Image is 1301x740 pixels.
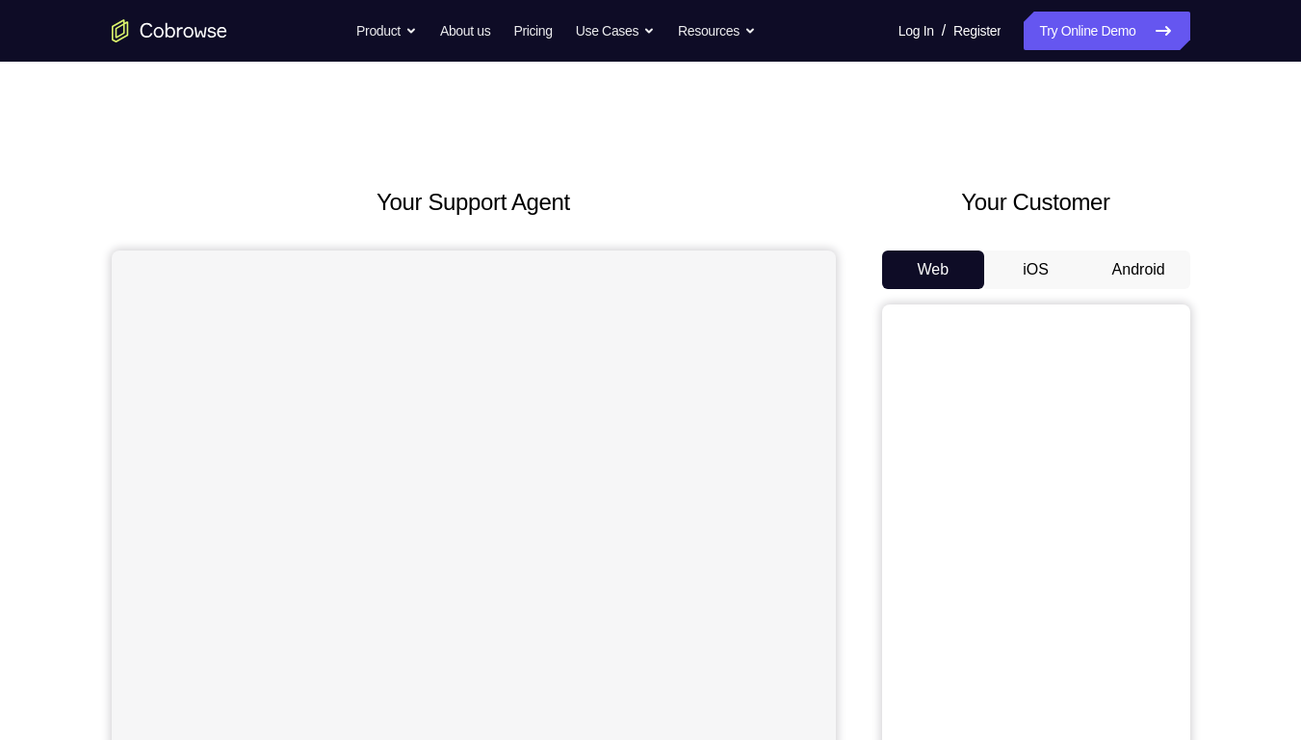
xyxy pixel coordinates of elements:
[112,185,836,220] h2: Your Support Agent
[942,19,946,42] span: /
[882,251,985,289] button: Web
[678,12,756,50] button: Resources
[576,12,655,50] button: Use Cases
[882,185,1190,220] h2: Your Customer
[513,12,552,50] a: Pricing
[440,12,490,50] a: About us
[898,12,934,50] a: Log In
[984,251,1087,289] button: iOS
[112,19,227,42] a: Go to the home page
[1024,12,1189,50] a: Try Online Demo
[953,12,1001,50] a: Register
[356,12,417,50] button: Product
[1087,251,1190,289] button: Android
